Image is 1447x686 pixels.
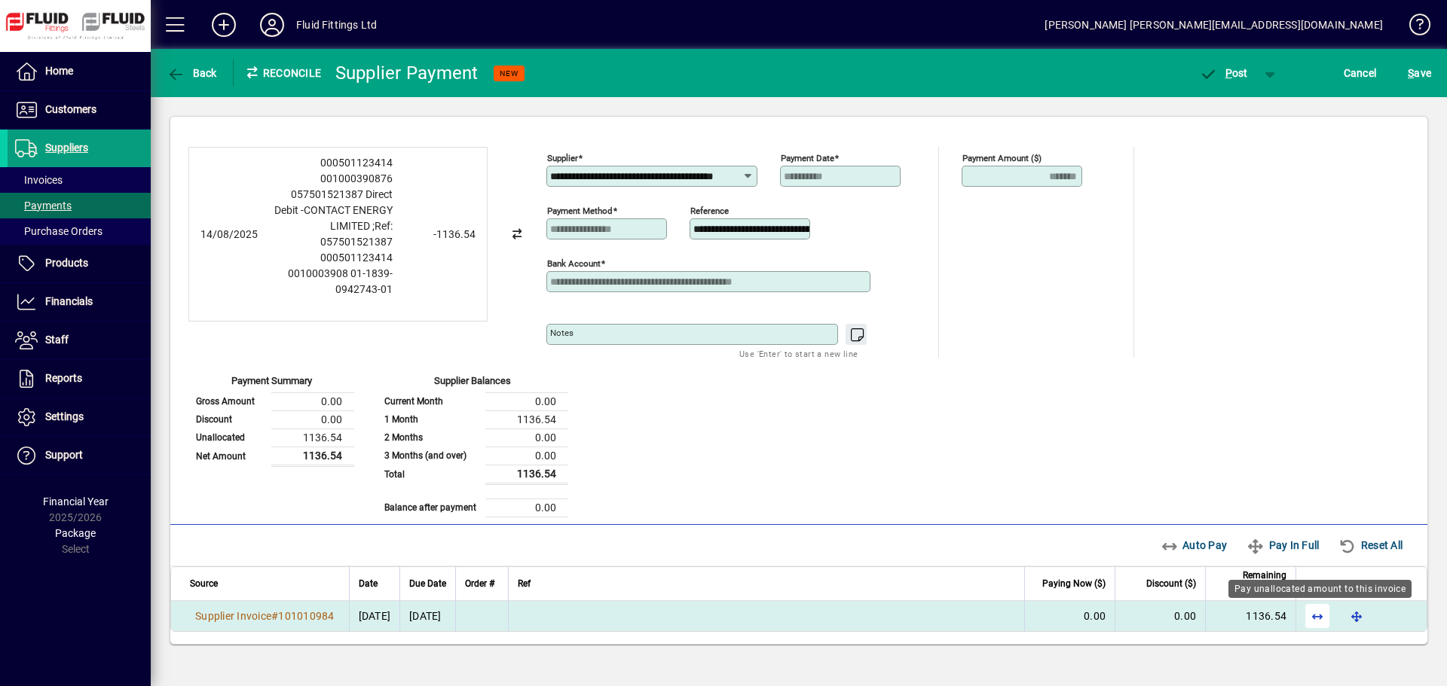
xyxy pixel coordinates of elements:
[8,322,151,359] a: Staff
[485,392,568,410] td: 0.00
[188,373,354,392] div: Payment Summary
[200,11,248,38] button: Add
[1155,532,1234,559] button: Auto Pay
[190,575,218,592] span: Source
[45,103,96,115] span: Customers
[1404,59,1435,87] button: Save
[962,153,1042,163] mat-label: Payment Amount ($)
[485,465,568,483] td: 1136.54
[400,227,476,242] div: -1136.54
[485,410,568,428] td: 1136.54
[377,465,485,483] td: Total
[8,53,151,90] a: Home
[1199,67,1248,79] span: ost
[1225,67,1232,79] span: P
[547,206,613,216] mat-label: Payment method
[781,153,834,163] mat-label: Payment Date
[248,11,296,38] button: Profile
[1084,610,1106,622] span: 0.00
[15,225,102,237] span: Purchase Orders
[271,410,354,428] td: 0.00
[377,498,485,517] td: Balance after payment
[45,295,93,307] span: Financials
[399,601,455,631] td: [DATE]
[377,392,485,410] td: Current Month
[1398,3,1428,52] a: Knowledge Base
[690,206,729,216] mat-label: Reference
[45,410,84,422] span: Settings
[234,61,324,85] div: Reconcile
[377,358,568,517] app-page-summary-card: Supplier Balances
[1408,61,1431,85] span: ave
[188,410,271,428] td: Discount
[271,428,354,447] td: 1136.54
[45,142,88,154] span: Suppliers
[188,428,271,447] td: Unallocated
[547,153,578,163] mat-label: Supplier
[43,495,109,508] span: Financial Year
[296,13,377,37] div: Fluid Fittings Ltd
[45,257,88,269] span: Products
[485,447,568,465] td: 0.00
[163,59,221,87] button: Back
[8,91,151,129] a: Customers
[359,575,378,592] span: Date
[1340,59,1381,87] button: Cancel
[1161,533,1228,557] span: Auto Pay
[409,575,446,592] span: Due Date
[188,392,271,410] td: Gross Amount
[274,157,393,295] span: 000501123414 001000390876 057501521387 Direct Debit -CONTACT ENERGY LIMITED ;Ref: 057501521387 00...
[8,245,151,282] a: Products
[1215,567,1286,600] span: Remaining Balance ($)
[1408,67,1414,79] span: S
[8,283,151,321] a: Financials
[55,527,96,539] span: Package
[8,398,151,436] a: Settings
[8,167,151,193] a: Invoices
[195,610,271,622] span: Supplier Invoice
[1344,61,1377,85] span: Cancel
[167,67,217,79] span: Back
[190,608,340,624] a: Supplier Invoice#101010984
[200,227,261,242] div: 14/08/2025
[8,437,151,474] a: Support
[8,193,151,218] a: Payments
[1241,532,1325,559] button: Pay In Full
[335,61,479,85] div: Supplier Payment
[1228,580,1412,598] div: Pay unallocated amount to this invoice
[1246,610,1286,622] span: 1136.54
[1192,59,1256,87] button: Post
[1174,610,1196,622] span: 0.00
[278,610,334,622] span: 101010984
[1045,13,1383,37] div: [PERSON_NAME] [PERSON_NAME][EMAIL_ADDRESS][DOMAIN_NAME]
[485,498,568,517] td: 0.00
[377,373,568,392] div: Supplier Balances
[45,449,83,461] span: Support
[1146,575,1196,592] span: Discount ($)
[271,392,354,410] td: 0.00
[739,345,858,362] mat-hint: Use 'Enter' to start a new line
[500,69,519,78] span: NEW
[377,410,485,428] td: 1 Month
[1338,533,1403,557] span: Reset All
[359,610,391,622] span: [DATE]
[8,360,151,398] a: Reports
[271,610,278,622] span: #
[271,447,354,465] td: 1136.54
[485,428,568,447] td: 0.00
[45,65,73,77] span: Home
[8,218,151,244] a: Purchase Orders
[1042,575,1106,592] span: Paying Now ($)
[15,200,72,212] span: Payments
[518,575,531,592] span: Ref
[377,447,485,465] td: 3 Months (and over)
[1247,533,1319,557] span: Pay In Full
[45,334,69,346] span: Staff
[547,258,601,269] mat-label: Bank Account
[1332,532,1409,559] button: Reset All
[151,59,234,87] app-page-header-button: Back
[550,328,574,338] mat-label: Notes
[45,372,82,384] span: Reports
[188,447,271,465] td: Net Amount
[465,575,494,592] span: Order #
